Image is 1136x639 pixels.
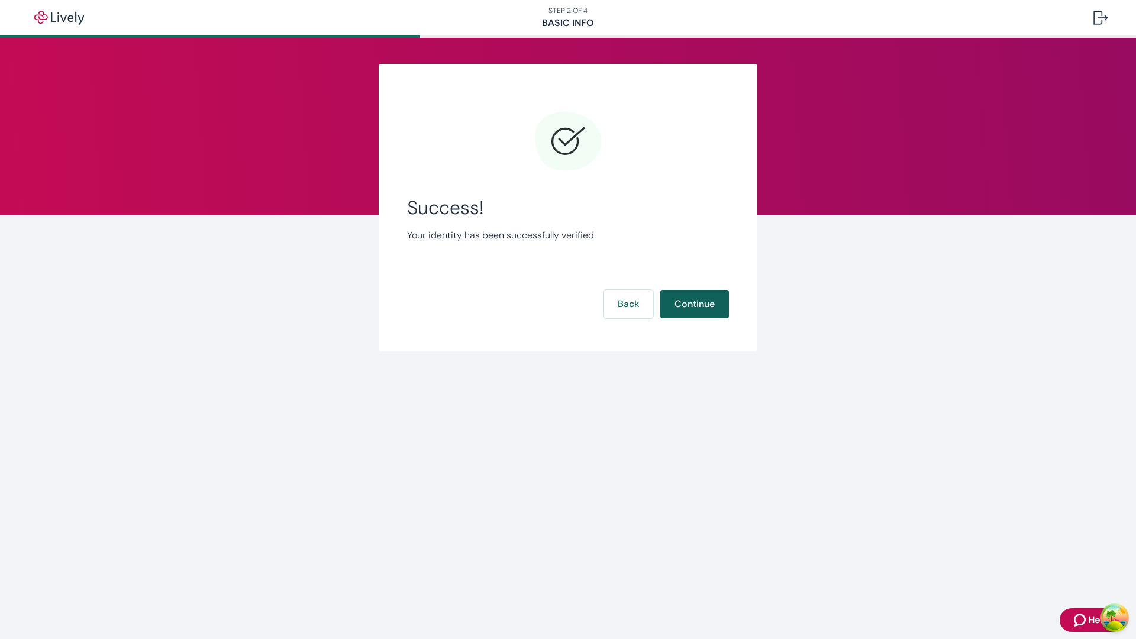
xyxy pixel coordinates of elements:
[1060,608,1123,632] button: Zendesk support iconHelp
[1084,4,1117,32] button: Log out
[1103,606,1127,630] button: Open Tanstack query devtools
[532,106,603,177] svg: Checkmark icon
[1088,613,1109,627] span: Help
[407,196,729,219] span: Success!
[603,290,653,318] button: Back
[1074,613,1088,627] svg: Zendesk support icon
[407,228,729,243] p: Your identity has been successfully verified.
[660,290,729,318] button: Continue
[26,11,92,25] img: Lively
